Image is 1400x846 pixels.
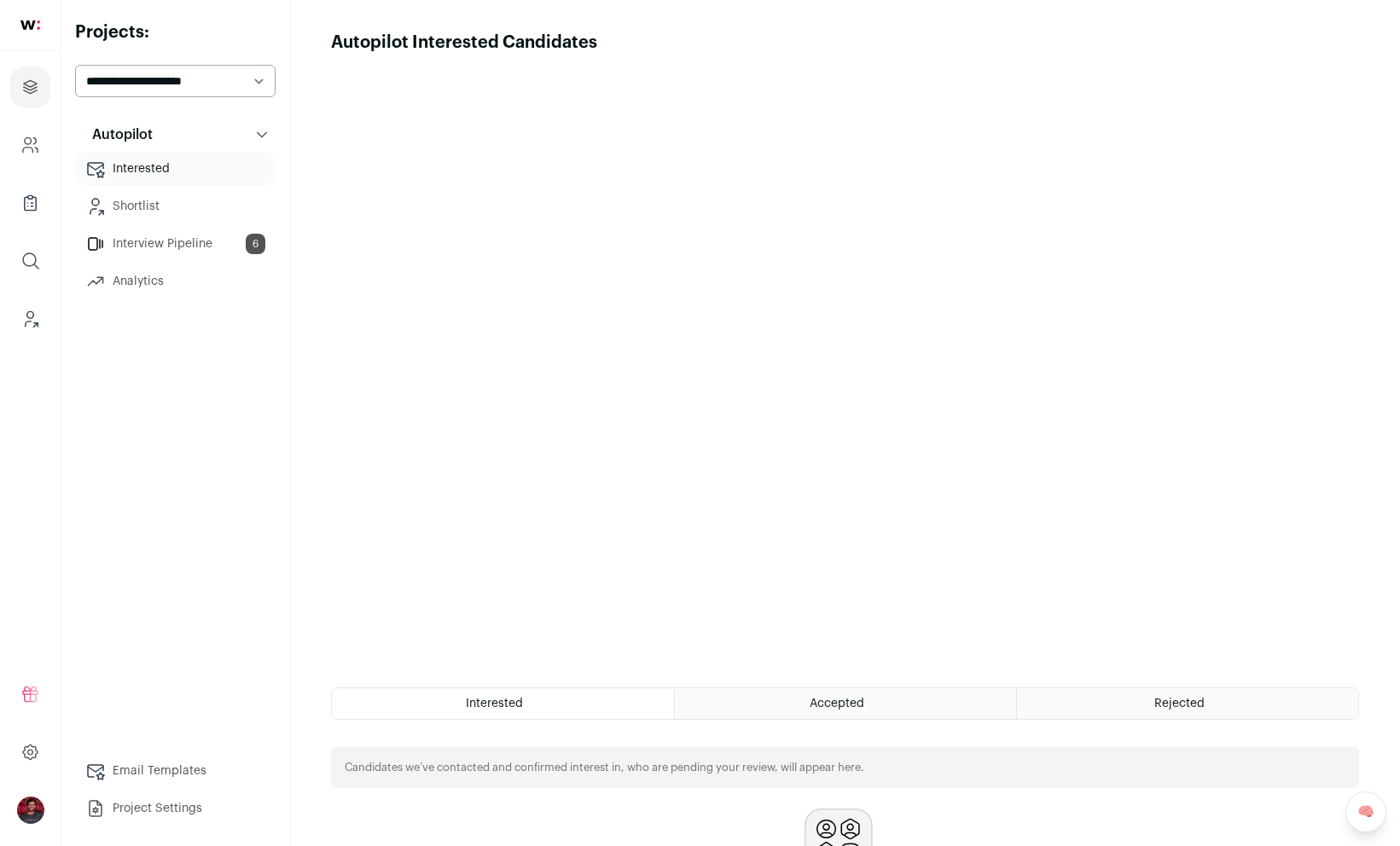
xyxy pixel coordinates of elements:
[1017,688,1358,719] a: Rejected
[75,20,276,44] h2: Projects:
[331,31,597,55] h1: Autopilot Interested Candidates
[10,67,50,107] a: Projects
[810,698,864,710] span: Accepted
[1345,791,1386,832] a: 🧠
[345,761,864,774] p: Candidates we’ve contacted and confirmed interest in, who are pending your review, will appear here.
[17,797,44,824] button: Open dropdown
[20,20,40,30] img: wellfound-shorthand-0d5821cbd27db2630d0214b213865d53afaa358527fdda9d0ea32b1df1b89c2c.svg
[675,688,1016,719] a: Accepted
[75,189,276,223] a: Shortlist
[75,227,276,261] a: Interview Pipeline6
[75,754,276,788] a: Email Templates
[75,118,276,152] button: Autopilot
[466,698,523,710] span: Interested
[10,183,50,223] a: Company Lists
[331,55,1359,667] iframe: Autopilot Interested
[10,125,50,165] a: Company and ATS Settings
[75,791,276,826] a: Project Settings
[10,298,50,339] a: Leads (Backoffice)
[75,152,276,186] a: Interested
[17,797,44,824] img: 221213-medium_jpg
[246,234,265,254] span: 6
[1154,698,1205,710] span: Rejected
[75,264,276,298] a: Analytics
[82,125,153,145] p: Autopilot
